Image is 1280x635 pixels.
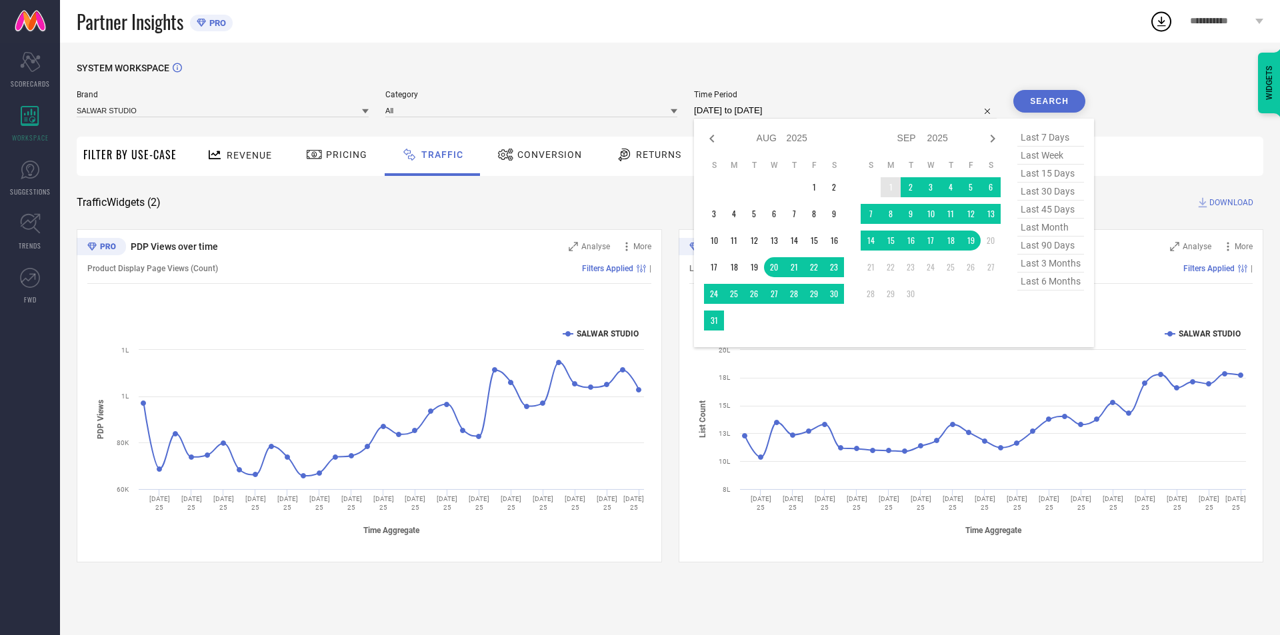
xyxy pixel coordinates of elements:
[1235,242,1253,251] span: More
[764,284,784,304] td: Wed Aug 27 2025
[941,257,961,277] td: Thu Sep 25 2025
[981,231,1001,251] td: Sat Sep 20 2025
[1017,165,1084,183] span: last 15 days
[623,495,644,511] text: [DATE] 25
[1183,242,1211,251] span: Analyse
[11,79,50,89] span: SCORECARDS
[881,257,901,277] td: Mon Sep 22 2025
[901,257,921,277] td: Tue Sep 23 2025
[804,160,824,171] th: Friday
[83,147,177,163] span: Filter By Use-Case
[1017,219,1084,237] span: last month
[405,495,425,511] text: [DATE] 25
[309,495,330,511] text: [DATE] 25
[719,346,731,354] text: 20L
[689,264,755,273] span: List Views (Count)
[784,160,804,171] th: Thursday
[824,257,844,277] td: Sat Aug 23 2025
[1225,495,1246,511] text: [DATE] 25
[901,160,921,171] th: Tuesday
[121,392,129,400] text: 1L
[77,8,183,35] span: Partner Insights
[861,160,881,171] th: Sunday
[724,160,744,171] th: Monday
[704,311,724,330] td: Sun Aug 31 2025
[921,160,941,171] th: Wednesday
[901,204,921,224] td: Tue Sep 09 2025
[961,160,981,171] th: Friday
[814,495,835,511] text: [DATE] 25
[363,526,420,535] tspan: Time Aggregate
[1251,264,1253,273] span: |
[77,238,126,258] div: Premium
[784,257,804,277] td: Thu Aug 21 2025
[985,131,1001,147] div: Next month
[764,204,784,224] td: Wed Aug 06 2025
[744,160,764,171] th: Tuesday
[941,204,961,224] td: Thu Sep 11 2025
[901,177,921,197] td: Tue Sep 02 2025
[719,458,731,465] text: 10L
[1167,495,1187,511] text: [DATE] 25
[1071,495,1091,511] text: [DATE] 25
[941,177,961,197] td: Thu Sep 04 2025
[1007,495,1027,511] text: [DATE] 25
[517,149,582,160] span: Conversion
[723,486,731,493] text: 8L
[965,526,1021,535] tspan: Time Aggregate
[577,329,639,338] text: SALWAR STUDIO
[941,160,961,171] th: Thursday
[921,204,941,224] td: Wed Sep 10 2025
[213,495,234,511] text: [DATE] 25
[861,204,881,224] td: Sun Sep 07 2025
[206,18,226,28] span: PRO
[636,149,681,160] span: Returns
[649,264,651,273] span: |
[704,257,724,277] td: Sun Aug 17 2025
[744,231,764,251] td: Tue Aug 12 2025
[942,495,963,511] text: [DATE] 25
[881,177,901,197] td: Mon Sep 01 2025
[719,430,731,437] text: 13L
[704,204,724,224] td: Sun Aug 03 2025
[910,495,931,511] text: [DATE] 25
[1017,183,1084,201] span: last 30 days
[921,231,941,251] td: Wed Sep 17 2025
[1017,147,1084,165] span: last week
[326,149,367,160] span: Pricing
[341,495,362,511] text: [DATE] 25
[121,346,129,354] text: 1L
[581,242,610,251] span: Analyse
[87,264,218,273] span: Product Display Page Views (Count)
[1135,495,1155,511] text: [DATE] 25
[901,231,921,251] td: Tue Sep 16 2025
[881,231,901,251] td: Mon Sep 15 2025
[704,160,724,171] th: Sunday
[633,242,651,251] span: More
[878,495,899,511] text: [DATE] 25
[181,495,202,511] text: [DATE] 25
[846,495,867,511] text: [DATE] 25
[744,204,764,224] td: Tue Aug 05 2025
[569,242,578,251] svg: Zoom
[1199,495,1219,511] text: [DATE] 25
[704,231,724,251] td: Sun Aug 10 2025
[227,150,272,161] span: Revenue
[131,241,218,252] span: PDP Views over time
[764,257,784,277] td: Wed Aug 20 2025
[824,160,844,171] th: Saturday
[981,160,1001,171] th: Saturday
[804,284,824,304] td: Fri Aug 29 2025
[824,231,844,251] td: Sat Aug 16 2025
[24,295,37,305] span: FWD
[861,257,881,277] td: Sun Sep 21 2025
[582,264,633,273] span: Filters Applied
[764,160,784,171] th: Wednesday
[961,257,981,277] td: Fri Sep 26 2025
[824,284,844,304] td: Sat Aug 30 2025
[96,400,105,439] tspan: PDP Views
[941,231,961,251] td: Thu Sep 18 2025
[533,495,553,511] text: [DATE] 25
[77,196,161,209] span: Traffic Widgets ( 2 )
[373,495,394,511] text: [DATE] 25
